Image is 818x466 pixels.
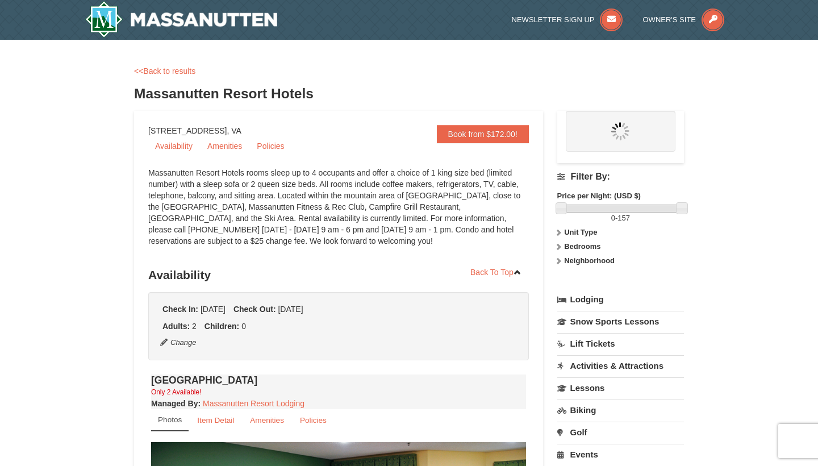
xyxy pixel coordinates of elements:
[151,399,201,408] strong: :
[151,388,201,396] small: Only 2 Available!
[557,355,684,376] a: Activities & Attractions
[300,416,327,425] small: Policies
[148,138,199,155] a: Availability
[148,264,529,286] h3: Availability
[557,289,684,310] a: Lodging
[204,322,239,331] strong: Children:
[243,409,291,431] a: Amenities
[557,311,684,332] a: Snow Sports Lessons
[463,264,529,281] a: Back To Top
[564,256,615,265] strong: Neighborhood
[557,444,684,465] a: Events
[437,125,529,143] a: Book from $172.00!
[557,172,684,182] h4: Filter By:
[557,192,641,200] strong: Price per Night: (USD $)
[134,82,684,105] h3: Massanutten Resort Hotels
[250,138,291,155] a: Policies
[162,305,198,314] strong: Check In:
[85,1,277,38] a: Massanutten Resort
[643,15,725,24] a: Owner's Site
[557,422,684,443] a: Golf
[278,305,303,314] span: [DATE]
[557,400,684,421] a: Biking
[233,305,276,314] strong: Check Out:
[201,305,226,314] span: [DATE]
[151,409,189,431] a: Photos
[611,122,629,140] img: wait.gif
[160,336,197,349] button: Change
[611,214,615,222] span: 0
[151,375,526,386] h4: [GEOGRAPHIC_DATA]
[151,399,198,408] span: Managed By
[192,322,197,331] span: 2
[617,214,630,222] span: 157
[162,322,190,331] strong: Adults:
[134,66,195,76] a: <<Back to results
[203,399,304,408] a: Massanutten Resort Lodging
[158,415,182,424] small: Photos
[557,333,684,354] a: Lift Tickets
[512,15,595,24] span: Newsletter Sign Up
[250,416,284,425] small: Amenities
[512,15,623,24] a: Newsletter Sign Up
[564,242,600,251] strong: Bedrooms
[85,1,277,38] img: Massanutten Resort Logo
[564,228,597,236] strong: Unit Type
[557,377,684,398] a: Lessons
[557,213,684,224] label: -
[148,167,529,258] div: Massanutten Resort Hotels rooms sleep up to 4 occupants and offer a choice of 1 king size bed (li...
[197,416,234,425] small: Item Detail
[241,322,246,331] span: 0
[190,409,241,431] a: Item Detail
[201,138,249,155] a: Amenities
[293,409,334,431] a: Policies
[643,15,696,24] span: Owner's Site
